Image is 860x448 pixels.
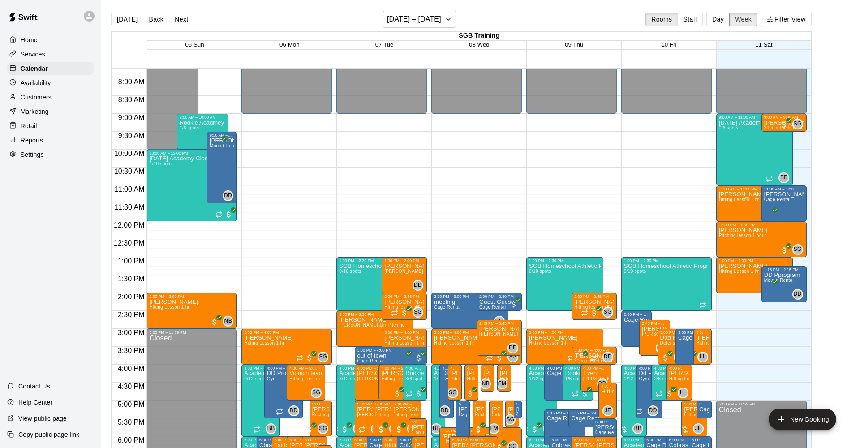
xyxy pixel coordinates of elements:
[639,366,659,370] div: 4:00 PM – 5:30 PM
[241,329,332,365] div: 3:00 PM – 4:00 PM: Hitting Lesson 1 hr
[469,41,490,48] span: 08 Wed
[719,233,766,238] span: Pitching lesson 1 hour
[479,305,506,310] span: Cage Rental
[116,78,147,86] span: 8:00 AM
[529,340,569,345] span: Hitting Lesson 1 hr
[383,11,456,28] button: [DATE] – [DATE]
[590,309,599,318] span: All customers have paid
[112,185,147,193] span: 11:00 AM
[565,41,583,48] button: 09 Thu
[226,316,233,327] span: Nate Betances
[381,376,421,381] span: Hitting Lesson 1 hr
[149,305,189,310] span: Hitting Lesson 1 hr
[658,329,688,365] div: 3:00 PM – 4:00 PM: Dad is Frankie acreage kid / defense
[661,353,670,362] span: All customers have paid
[606,352,613,362] span: Darin Downs
[796,119,803,129] span: Shaun Garceau
[267,376,277,381] span: Gym
[116,347,147,354] span: 3:30 PM
[442,366,451,370] div: 4:00 PM – 5:30 PM
[674,352,684,362] div: Rachel Frankhouser
[112,239,146,247] span: 12:30 PM
[563,365,593,401] div: 4:00 PM – 5:00 PM: Rookie Academy with landon
[796,289,803,300] span: Darin Downs
[224,317,232,326] span: NB
[146,150,237,221] div: 10:00 AM – 12:00 PM: Sunday Academy Class
[116,311,147,319] span: 2:30 PM
[116,114,147,121] span: 9:00 AM
[580,365,611,392] div: 4:00 PM – 4:45 PM: Even
[384,258,424,263] div: 1:00 PM – 2:00 PM
[451,376,498,381] span: Pitching lesson 1 hour
[764,197,791,202] span: Cage Rental
[116,275,147,283] span: 1:30 PM
[296,354,303,362] span: Recurring event
[677,13,703,26] button: Staff
[7,119,94,133] a: Retail
[357,348,425,353] div: 3:30 PM – 4:00 PM
[656,343,666,353] div: Darin Downs
[642,321,667,326] div: 2:45 PM – 3:45 PM
[529,376,551,381] span: 1/12 spots filled
[400,353,409,362] span: All customers have paid
[434,305,460,310] span: Cage Rental
[339,323,405,327] span: [PERSON_NAME] 1hr Pitching
[215,211,223,218] span: Recurring event
[621,311,652,347] div: 2:30 PM – 3:30 PM: Cage Rental
[375,41,394,48] button: 07 Tue
[509,344,517,353] span: DD
[391,310,398,317] span: Recurring event
[384,340,425,345] span: Hitting Lesson 1 hr
[602,352,613,362] div: Darin Downs
[21,64,48,73] p: Calendar
[780,173,788,182] span: BB
[701,352,708,362] span: Landon Lowe
[700,353,706,362] span: LL
[241,365,280,436] div: 4:00 PM – 6:00 PM: Academy Class (Copy)
[529,366,555,370] div: 4:00 PM – 6:00 PM
[18,414,67,423] p: View public page
[719,125,739,130] span: 0/6 spots filled
[529,258,601,263] div: 1:00 PM – 2:30 PM
[149,161,171,166] span: 1/10 spots filled
[116,132,147,139] span: 9:30 AM
[414,353,423,362] span: All customers have paid
[442,376,452,381] span: Gym
[382,329,427,365] div: 3:00 PM – 4:00 PM: Hitting Lesson 1 hr
[434,294,506,299] div: 2:00 PM – 3:00 PM
[279,41,299,48] button: 06 Mon
[719,115,791,120] div: 9:00 AM – 11:00 AM
[7,62,94,75] div: Calendar
[116,365,147,372] span: 4:00 PM
[678,330,704,335] div: 3:00 PM – 4:00 PM
[621,257,712,311] div: 1:00 PM – 2:30 PM: SGB Homeschool Athletic Program
[794,245,802,254] span: SG
[576,353,585,362] span: All customers have paid
[403,365,427,401] div: 4:00 PM – 5:00 PM: Rookie Acadmey
[339,366,365,370] div: 4:00 PM – 6:00 PM
[693,329,711,365] div: 3:00 PM – 4:00 PM: Landon
[719,187,791,191] div: 11:00 AM – 12:00 PM
[780,121,789,129] span: All customers have paid
[116,293,147,301] span: 2:00 PM
[223,316,233,327] div: Nate Betances
[210,133,234,138] div: 9:30 AM – 11:30 AM
[21,93,52,102] p: Customers
[431,329,522,365] div: 3:00 PM – 4:00 PM: Hitting Lesson 1 hr
[660,330,686,335] div: 3:00 PM – 4:00 PM
[112,203,147,211] span: 11:30 AM
[318,352,328,362] div: Shaun Garceau
[500,366,508,370] div: 4:00 PM – 4:45 PM
[111,13,143,26] button: [DATE]
[483,376,528,381] span: Hitting lesson 45 min
[382,257,427,293] div: 1:00 PM – 2:00 PM: Lucas
[479,332,545,336] span: [PERSON_NAME] 1hr Pitching
[500,376,545,381] span: Hitting lesson 45 min
[645,13,678,26] button: Rooms
[21,150,44,159] p: Settings
[764,278,794,283] span: Mound Rental
[210,318,219,327] span: All customers have paid
[244,376,266,381] span: 0/12 spots filled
